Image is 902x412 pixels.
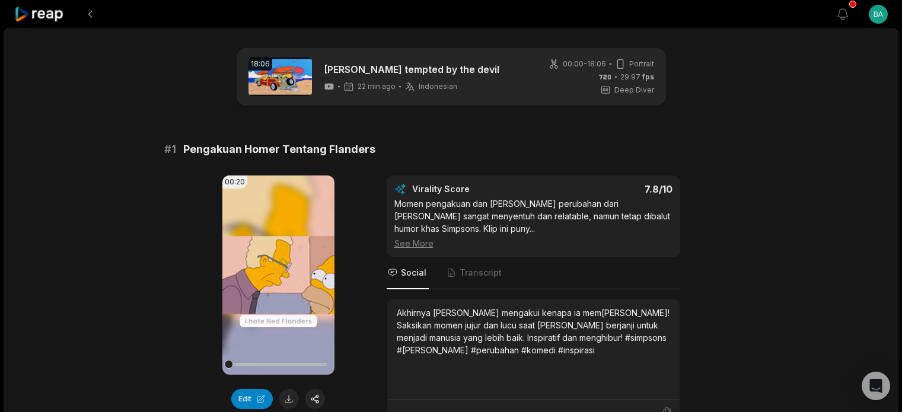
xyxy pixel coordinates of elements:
div: See More [394,237,672,250]
a: [PERSON_NAME] tempted by the devil [324,62,499,76]
video: Your browser does not support mp4 format. [222,175,334,375]
button: Edit [231,389,273,409]
div: 7.8 /10 [545,183,672,195]
nav: Tabs [387,257,680,289]
span: Indonesian [419,82,457,91]
span: 22 min ago [358,82,396,91]
div: Virality Score [412,183,540,195]
span: Social [401,267,426,279]
div: Akhirnya [PERSON_NAME] mengakui kenapa ia mem[PERSON_NAME]! Saksikan momen jujur dan lucu saat [P... [397,306,670,356]
div: Open Intercom Messenger [862,372,890,400]
span: 29.97 [620,72,654,82]
span: Pengakuan Homer Tentang Flanders [183,141,375,158]
span: Portrait [629,59,654,69]
div: Momen pengakuan dan [PERSON_NAME] perubahan dari [PERSON_NAME] sangat menyentuh dan relatable, na... [394,197,672,250]
span: # 1 [164,141,176,158]
span: Deep Diver [614,85,654,95]
span: 00:00 - 18:06 [563,59,606,69]
span: fps [642,72,654,81]
span: Transcript [460,267,502,279]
